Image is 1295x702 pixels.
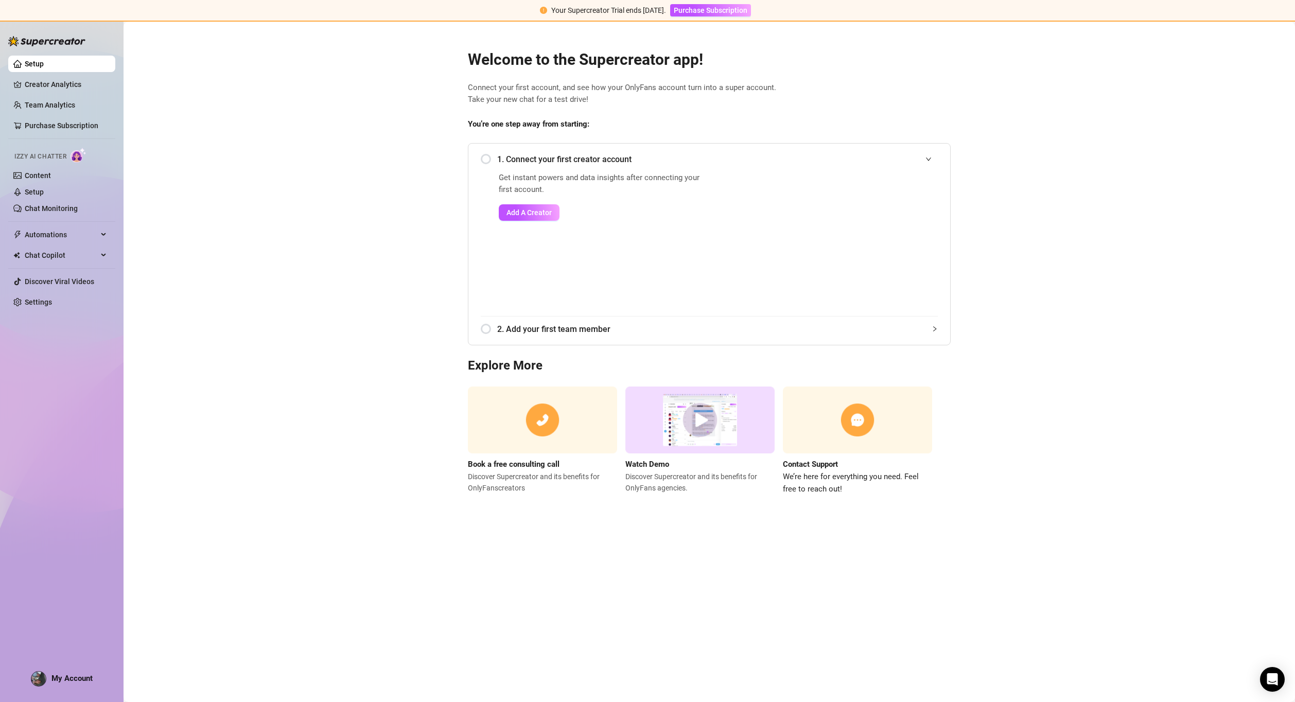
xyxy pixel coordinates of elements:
span: collapsed [932,326,938,332]
span: Chat Copilot [25,247,98,264]
a: Chat Monitoring [25,204,78,213]
span: My Account [51,674,93,683]
a: Book a free consulting callDiscover Supercreator and its benefits for OnlyFanscreators [468,387,617,495]
strong: Book a free consulting call [468,460,559,469]
span: exclamation-circle [540,7,547,14]
span: Get instant powers and data insights after connecting your first account. [499,172,706,196]
a: Settings [25,298,52,306]
a: Purchase Subscription [670,6,751,14]
h3: Explore More [468,358,951,374]
button: Add A Creator [499,204,559,221]
span: expanded [925,156,932,162]
strong: You’re one step away from starting: [468,119,589,129]
h2: Welcome to the Supercreator app! [468,50,951,69]
div: Open Intercom Messenger [1260,667,1285,692]
strong: Contact Support [783,460,838,469]
span: thunderbolt [13,231,22,239]
img: consulting call [468,387,617,454]
img: contact support [783,387,932,454]
a: Watch DemoDiscover Supercreator and its benefits for OnlyFans agencies. [625,387,775,495]
span: Discover Supercreator and its benefits for OnlyFans agencies. [625,471,775,494]
span: Discover Supercreator and its benefits for OnlyFans creators [468,471,617,494]
strong: Watch Demo [625,460,669,469]
div: 2. Add your first team member [481,317,938,342]
iframe: Add Creators [732,172,938,304]
a: Setup [25,188,44,196]
img: AI Chatter [71,148,86,163]
a: Add A Creator [499,204,706,221]
img: supercreator demo [625,387,775,454]
a: Creator Analytics [25,76,107,93]
span: 2. Add your first team member [497,323,938,336]
button: Purchase Subscription [670,4,751,16]
a: Setup [25,60,44,68]
a: Discover Viral Videos [25,277,94,286]
img: Chat Copilot [13,252,20,259]
span: Automations [25,226,98,243]
span: Purchase Subscription [674,6,747,14]
div: 1. Connect your first creator account [481,147,938,172]
span: We’re here for everything you need. Feel free to reach out! [783,471,932,495]
span: Add A Creator [506,208,552,217]
a: Content [25,171,51,180]
span: 1. Connect your first creator account [497,153,938,166]
a: Purchase Subscription [25,121,98,130]
span: Izzy AI Chatter [14,152,66,162]
span: Connect your first account, and see how your OnlyFans account turn into a super account. Take you... [468,82,951,106]
img: ACg8ocJrwdj1D8RlPIKj2Blnm6qjkD9aK0UAs_nU8PnBKzX8JUM1n8U=s96-c [31,672,46,686]
span: Your Supercreator Trial ends [DATE]. [551,6,666,14]
img: logo-BBDzfeDw.svg [8,36,85,46]
a: Team Analytics [25,101,75,109]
